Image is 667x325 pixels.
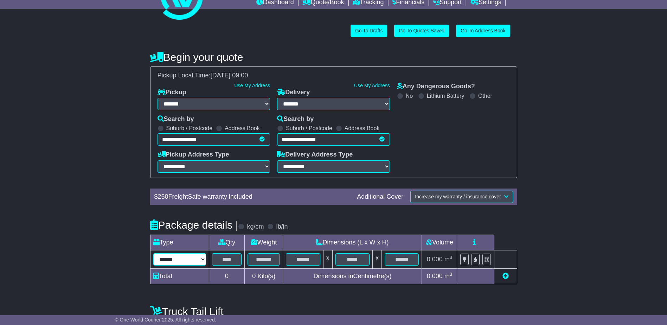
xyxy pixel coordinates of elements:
[154,72,513,79] div: Pickup Local Time:
[158,151,229,159] label: Pickup Address Type
[150,306,517,317] h4: Truck Tail Lift
[427,273,443,280] span: 0.000
[353,193,407,201] div: Additional Cover
[277,151,353,159] label: Delivery Address Type
[151,193,354,201] div: $ FreightSafe warranty included
[209,268,245,284] td: 0
[277,115,314,123] label: Search by
[252,273,256,280] span: 0
[456,25,510,37] a: Go To Address Book
[115,317,216,323] span: © One World Courier 2025. All rights reserved.
[502,273,509,280] a: Add new item
[286,125,332,132] label: Suburb / Postcode
[478,93,492,99] label: Other
[410,191,513,203] button: Increase my warranty / insurance cover
[283,235,422,250] td: Dimensions (L x W x H)
[158,193,168,200] span: 250
[234,83,270,88] a: Use My Address
[276,223,288,231] label: lb/in
[406,93,413,99] label: No
[225,125,260,132] label: Address Book
[354,83,390,88] a: Use My Address
[158,89,186,96] label: Pickup
[415,194,501,199] span: Increase my warranty / insurance cover
[211,72,248,79] span: [DATE] 09:00
[422,235,457,250] td: Volume
[351,25,387,37] a: Go To Drafts
[277,89,310,96] label: Delivery
[283,268,422,284] td: Dimensions in Centimetre(s)
[444,273,453,280] span: m
[444,256,453,263] span: m
[166,125,213,132] label: Suburb / Postcode
[209,235,245,250] td: Qty
[150,219,238,231] h4: Package details |
[427,93,464,99] label: Lithium Battery
[150,51,517,63] h4: Begin your quote
[158,115,194,123] label: Search by
[245,235,283,250] td: Weight
[427,256,443,263] span: 0.000
[373,250,382,268] td: x
[150,235,209,250] td: Type
[345,125,380,132] label: Address Book
[150,268,209,284] td: Total
[450,255,453,260] sup: 3
[394,25,449,37] a: Go To Quotes Saved
[323,250,332,268] td: x
[247,223,264,231] label: kg/cm
[450,272,453,277] sup: 3
[245,268,283,284] td: Kilo(s)
[397,83,475,90] label: Any Dangerous Goods?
